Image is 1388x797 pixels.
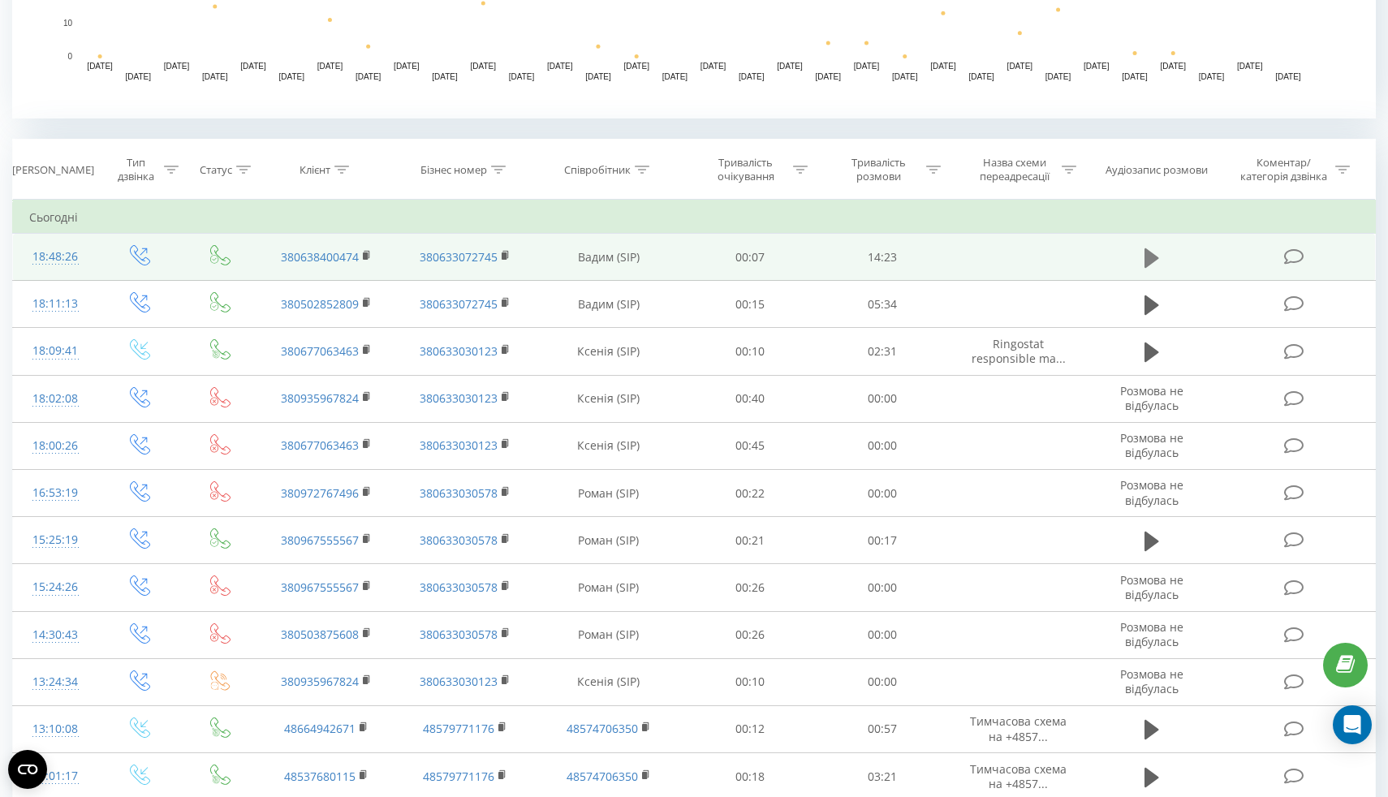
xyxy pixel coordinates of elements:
[281,390,359,406] a: 380935967824
[1120,430,1183,460] span: Розмова не відбулась
[164,62,190,71] text: [DATE]
[683,658,817,705] td: 00:10
[683,470,817,517] td: 00:22
[112,156,160,183] div: Тип дзвінка
[29,241,81,273] div: 18:48:26
[970,713,1067,743] span: Тимчасова схема на +4857...
[420,296,498,312] a: 380633072745
[420,163,487,177] div: Бізнес номер
[564,163,631,177] div: Співробітник
[817,517,950,564] td: 00:17
[683,611,817,658] td: 00:26
[1084,62,1110,71] text: [DATE]
[29,335,81,367] div: 18:09:41
[1333,705,1372,744] div: Open Intercom Messenger
[547,62,573,71] text: [DATE]
[817,611,950,658] td: 00:00
[317,62,343,71] text: [DATE]
[662,72,688,81] text: [DATE]
[8,750,47,789] button: Open CMP widget
[509,72,535,81] text: [DATE]
[281,249,359,265] a: 380638400474
[930,62,956,71] text: [DATE]
[240,62,266,71] text: [DATE]
[1120,572,1183,602] span: Розмова не відбулась
[816,72,842,81] text: [DATE]
[29,524,81,556] div: 15:25:19
[567,769,638,784] a: 48574706350
[281,579,359,595] a: 380967555567
[29,666,81,698] div: 13:24:34
[420,249,498,265] a: 380633072745
[420,674,498,689] a: 380633030123
[817,658,950,705] td: 00:00
[420,437,498,453] a: 380633030123
[835,156,922,183] div: Тривалість розмови
[567,721,638,736] a: 48574706350
[700,62,726,71] text: [DATE]
[1122,72,1148,81] text: [DATE]
[126,72,152,81] text: [DATE]
[683,564,817,611] td: 00:26
[534,470,683,517] td: Роман (SIP)
[971,156,1058,183] div: Назва схеми переадресації
[683,422,817,469] td: 00:45
[534,234,683,281] td: Вадим (SIP)
[29,383,81,415] div: 18:02:08
[1120,383,1183,413] span: Розмова не відбулась
[1120,477,1183,507] span: Розмова не відбулась
[817,234,950,281] td: 14:23
[817,564,950,611] td: 00:00
[281,627,359,642] a: 380503875608
[817,328,950,375] td: 02:31
[471,62,497,71] text: [DATE]
[817,705,950,752] td: 00:57
[1120,619,1183,649] span: Розмова не відбулась
[817,375,950,422] td: 00:00
[12,163,94,177] div: [PERSON_NAME]
[683,517,817,564] td: 00:21
[420,343,498,359] a: 380633030123
[702,156,789,183] div: Тривалість очікування
[63,19,73,28] text: 10
[972,336,1066,366] span: Ringostat responsible ma...
[281,296,359,312] a: 380502852809
[683,328,817,375] td: 00:10
[1199,72,1225,81] text: [DATE]
[29,288,81,320] div: 18:11:13
[817,281,950,328] td: 05:34
[420,390,498,406] a: 380633030123
[284,721,356,736] a: 48664942671
[854,62,880,71] text: [DATE]
[13,201,1376,234] td: Сьогодні
[200,163,232,177] div: Статус
[534,517,683,564] td: Роман (SIP)
[1045,72,1071,81] text: [DATE]
[1160,62,1186,71] text: [DATE]
[281,485,359,501] a: 380972767496
[356,72,381,81] text: [DATE]
[1275,72,1301,81] text: [DATE]
[432,72,458,81] text: [DATE]
[423,721,494,736] a: 48579771176
[817,470,950,517] td: 00:00
[585,72,611,81] text: [DATE]
[623,62,649,71] text: [DATE]
[817,422,950,469] td: 00:00
[29,477,81,509] div: 16:53:19
[29,571,81,603] div: 15:24:26
[534,281,683,328] td: Вадим (SIP)
[777,62,803,71] text: [DATE]
[968,72,994,81] text: [DATE]
[534,564,683,611] td: Роман (SIP)
[683,234,817,281] td: 00:07
[1007,62,1033,71] text: [DATE]
[281,343,359,359] a: 380677063463
[300,163,330,177] div: Клієнт
[683,705,817,752] td: 00:12
[534,658,683,705] td: Ксенія (SIP)
[29,430,81,462] div: 18:00:26
[534,375,683,422] td: Ксенія (SIP)
[683,281,817,328] td: 00:15
[1237,62,1263,71] text: [DATE]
